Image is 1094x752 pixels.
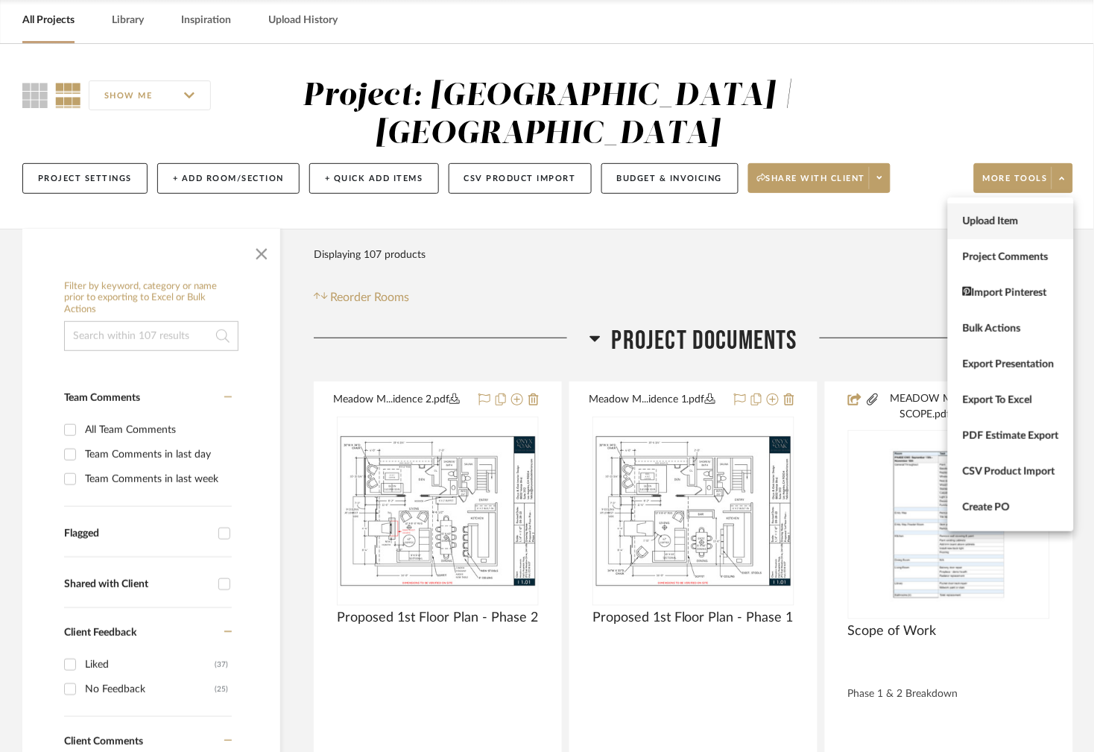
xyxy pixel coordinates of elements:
span: Export To Excel [963,394,1059,407]
span: CSV Product Import [963,466,1059,478]
span: PDF Estimate Export [963,430,1059,443]
span: Project Comments [963,251,1059,264]
span: Import Pinterest [963,287,1059,300]
span: Upload Item [963,215,1059,228]
span: Bulk Actions [963,323,1059,335]
span: Export Presentation [963,358,1059,371]
span: Create PO [963,502,1059,514]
